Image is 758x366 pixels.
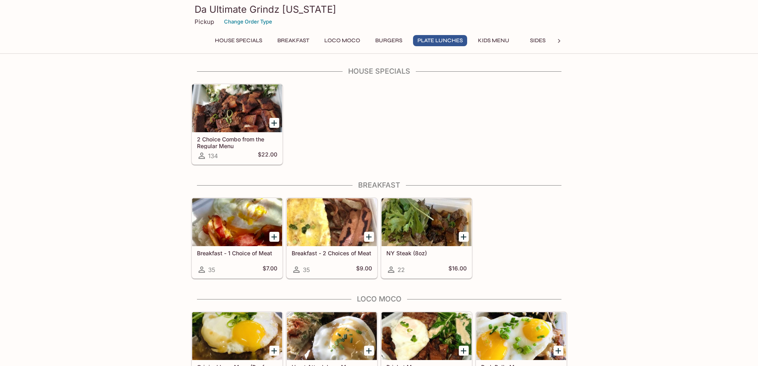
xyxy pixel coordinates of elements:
h5: 2 Choice Combo from the Regular Menu [197,136,277,149]
div: NY Steak (8oz) [382,198,472,246]
div: Breakfast - 2 Choices of Meat [287,198,377,246]
button: House Specials [210,35,267,46]
p: Pickup [195,18,214,25]
div: Pork Belly Moco [476,312,566,360]
button: Breakfast [273,35,314,46]
button: Add Breakfast - 2 Choices of Meat [364,232,374,242]
h5: Breakfast - 2 Choices of Meat [292,250,372,256]
h5: NY Steak (8oz) [386,250,467,256]
button: Add Brisket Moco [459,346,469,356]
a: 2 Choice Combo from the Regular Menu134$22.00 [192,84,283,164]
h4: Loco Moco [191,295,567,303]
button: Add Pork Belly Moco [553,346,563,356]
button: Loco Moco [320,35,364,46]
button: Add 2 Choice Combo from the Regular Menu [269,118,279,128]
span: 134 [208,152,218,160]
a: NY Steak (8oz)22$16.00 [381,198,472,278]
h3: Da Ultimate Grindz [US_STATE] [195,3,564,16]
h5: $7.00 [263,265,277,274]
button: Kids Menu [474,35,514,46]
div: Heart Attack Loco Moco [287,312,377,360]
a: Breakfast - 1 Choice of Meat35$7.00 [192,198,283,278]
button: Add NY Steak (8oz) [459,232,469,242]
span: 22 [398,266,405,274]
button: Burgers [371,35,407,46]
div: 2 Choice Combo from the Regular Menu [192,84,282,132]
button: Add Heart Attack Loco Moco [364,346,374,356]
a: Breakfast - 2 Choices of Meat35$9.00 [286,198,377,278]
div: Brisket Moco [382,312,472,360]
div: Breakfast - 1 Choice of Meat [192,198,282,246]
h4: Breakfast [191,181,567,190]
div: Original Loco Moco (Beef Patty) [192,312,282,360]
button: Plate Lunches [413,35,467,46]
button: Change Order Type [220,16,276,28]
button: Add Breakfast - 1 Choice of Meat [269,232,279,242]
button: Add Original Loco Moco (Beef Patty) [269,346,279,356]
h5: $9.00 [356,265,372,274]
span: 35 [303,266,310,274]
h5: $16.00 [448,265,467,274]
button: Sides [520,35,556,46]
h5: Breakfast - 1 Choice of Meat [197,250,277,256]
span: 35 [208,266,215,274]
h5: $22.00 [258,151,277,160]
h4: House Specials [191,67,567,76]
